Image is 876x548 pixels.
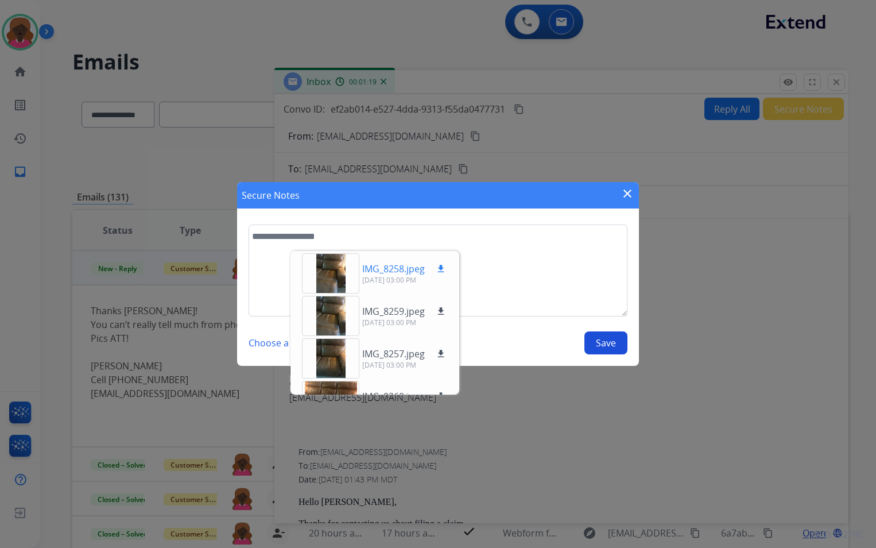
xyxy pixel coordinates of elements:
[362,361,448,370] p: [DATE] 03:00 PM
[362,318,448,327] p: [DATE] 03:00 PM
[621,187,634,200] mat-icon: close
[362,304,425,318] p: IMG_8259.jpeg
[436,264,446,274] mat-icon: download
[584,331,627,354] button: Save
[436,306,446,317] mat-icon: download
[242,188,300,202] h1: Secure Notes
[812,527,865,541] p: 0.20.1027RC
[362,276,448,285] p: [DATE] 03:00 PM
[362,389,425,403] p: IMG_8260.jpeg
[436,391,446,402] mat-icon: download
[249,331,330,354] button: Choose a template
[436,349,446,359] mat-icon: download
[362,262,425,276] p: IMG_8258.jpeg
[362,347,425,361] p: IMG_8257.jpeg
